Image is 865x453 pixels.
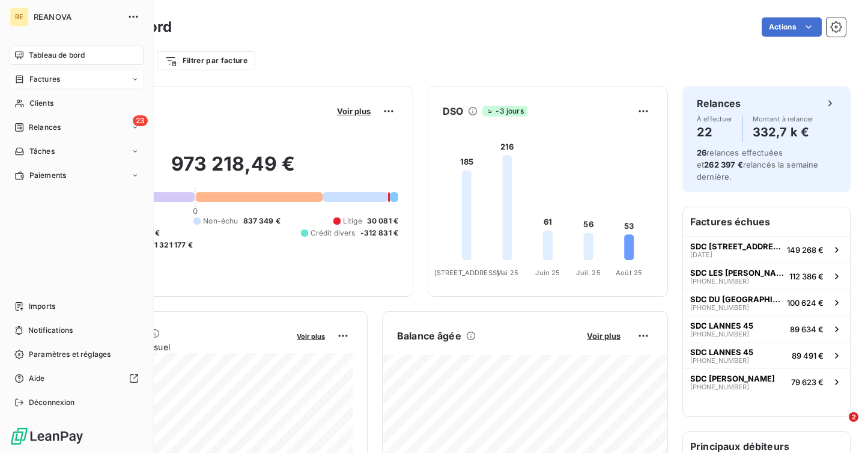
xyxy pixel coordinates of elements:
span: [DATE] [690,251,712,258]
span: Voir plus [587,331,621,341]
iframe: Intercom live chat [824,412,853,441]
button: SDC [PERSON_NAME][PHONE_NUMBER]79 623 € [683,368,850,395]
tspan: [STREET_ADDRESS] [434,269,499,277]
span: -3 jours [482,106,527,117]
span: 0 [193,206,198,216]
a: Factures [10,70,144,89]
span: Crédit divers [311,228,356,239]
a: Aide [10,369,144,388]
span: [PHONE_NUMBER] [690,383,749,391]
button: Voir plus [293,330,329,341]
button: Voir plus [333,106,374,117]
a: 23Relances [10,118,144,137]
span: 23 [133,115,148,126]
span: Montant à relancer [753,115,814,123]
button: Filtrer par facture [157,51,255,70]
h4: 22 [697,123,733,142]
tspan: Août 25 [616,269,642,277]
tspan: Juil. 25 [576,269,600,277]
button: SDC [STREET_ADDRESS][DATE]149 268 € [683,236,850,263]
tspan: Mai 25 [496,269,518,277]
button: SDC LES [PERSON_NAME] DU CANAL[PHONE_NUMBER]112 386 € [683,263,850,289]
span: SDC LANNES 45 [690,347,753,357]
span: REANOVA [34,12,120,22]
span: Paiements [29,170,66,181]
h6: DSO [443,104,463,118]
span: 26 [697,148,706,157]
span: [PHONE_NUMBER] [690,304,749,311]
span: Aide [29,373,45,384]
span: Notifications [28,325,73,336]
span: [PHONE_NUMBER] [690,357,749,364]
span: Imports [29,301,55,312]
button: Actions [762,17,822,37]
span: -1 321 177 € [151,240,193,251]
h6: Balance âgée [397,329,461,343]
a: Paramètres et réglages [10,345,144,364]
span: [PHONE_NUMBER] [690,330,749,338]
span: 89 634 € [790,324,824,334]
h6: Relances [697,96,741,111]
span: Voir plus [297,332,325,341]
button: SDC LANNES 45[PHONE_NUMBER]89 491 € [683,342,850,368]
span: -312 831 € [360,228,399,239]
a: Imports [10,297,144,316]
a: Tableau de bord [10,46,144,65]
span: [PHONE_NUMBER] [690,278,749,285]
span: 2 [849,412,858,422]
span: SDC [STREET_ADDRESS] [690,242,782,251]
span: Tableau de bord [29,50,85,61]
span: Voir plus [337,106,371,116]
span: Factures [29,74,60,85]
span: Litige [343,216,362,227]
span: Chiffre d'affaires mensuel [68,341,288,353]
h4: 332,7 k € [753,123,814,142]
span: relances effectuées et relancés la semaine dernière. [697,148,819,181]
span: Clients [29,98,53,109]
a: Tâches [10,142,144,161]
img: Logo LeanPay [10,427,84,446]
span: Relances [29,122,61,133]
a: Clients [10,94,144,113]
button: Voir plus [583,330,624,341]
a: Paiements [10,166,144,185]
h6: Factures échues [683,207,850,236]
span: 30 081 € [367,216,398,227]
span: Non-échu [203,216,238,227]
span: Tâches [29,146,55,157]
button: SDC DU [GEOGRAPHIC_DATA][PHONE_NUMBER]100 624 € [683,289,850,315]
span: 149 268 € [787,245,824,255]
span: SDC LANNES 45 [690,321,753,330]
span: Déconnexion [29,397,75,408]
span: 112 386 € [789,272,824,281]
span: SDC DU [GEOGRAPHIC_DATA] [690,294,782,304]
span: 100 624 € [787,298,824,308]
span: 837 349 € [243,216,281,227]
tspan: Juin 25 [535,269,560,277]
span: Paramètres et réglages [29,349,111,360]
div: RE [10,7,29,26]
h2: 973 218,49 € [68,152,398,188]
span: 79 623 € [791,377,824,387]
button: SDC LANNES 45[PHONE_NUMBER]89 634 € [683,315,850,342]
span: 262 397 € [704,160,742,169]
span: 89 491 € [792,351,824,360]
span: SDC [PERSON_NAME] [690,374,775,383]
span: À effectuer [697,115,733,123]
span: SDC LES [PERSON_NAME] DU CANAL [690,268,785,278]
